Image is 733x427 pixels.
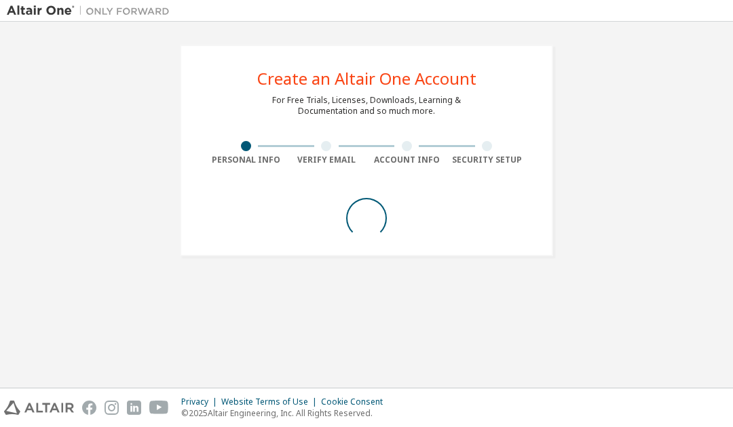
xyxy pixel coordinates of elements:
div: Personal Info [206,155,286,165]
div: Security Setup [447,155,528,165]
img: facebook.svg [82,401,96,415]
div: Account Info [366,155,447,165]
p: © 2025 Altair Engineering, Inc. All Rights Reserved. [181,407,391,419]
img: linkedin.svg [127,401,141,415]
div: Privacy [181,396,221,407]
img: altair_logo.svg [4,401,74,415]
img: Altair One [7,4,176,18]
img: youtube.svg [149,401,169,415]
img: instagram.svg [105,401,119,415]
div: Create an Altair One Account [257,70,476,87]
div: Cookie Consent [321,396,391,407]
div: For Free Trials, Licenses, Downloads, Learning & Documentation and so much more. [272,95,461,117]
div: Website Terms of Use [221,396,321,407]
div: Verify Email [286,155,367,165]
